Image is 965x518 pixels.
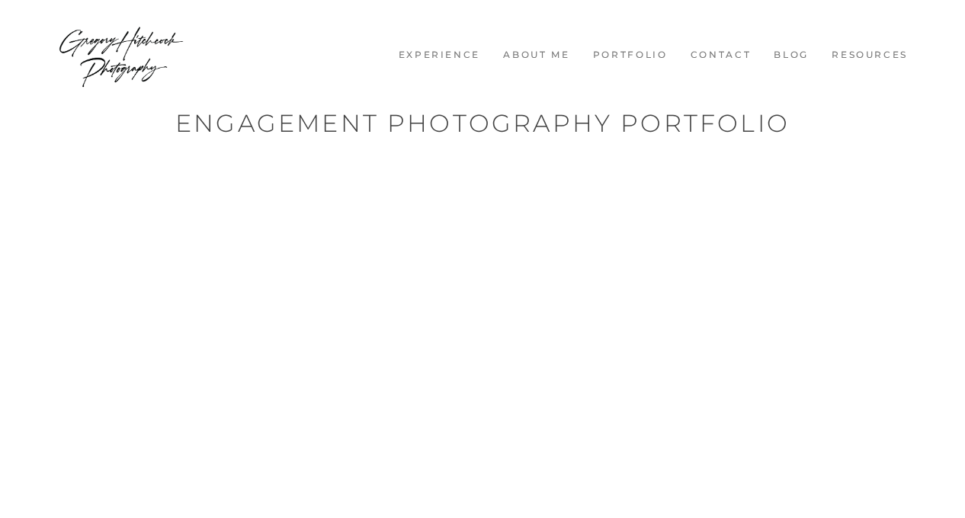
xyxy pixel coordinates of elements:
[585,49,675,62] a: Portfolio
[391,49,489,62] a: Experience
[57,107,908,141] h1: Engagement Photography Portfolio
[57,8,185,99] img: Wedding Photographer Boston - Gregory Hitchcock Photography
[824,49,915,62] a: Resources
[683,49,759,62] a: Contact
[495,49,577,62] a: About me
[766,49,816,62] a: Blog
